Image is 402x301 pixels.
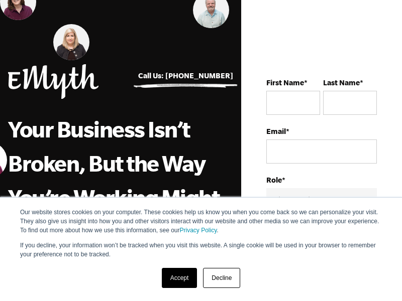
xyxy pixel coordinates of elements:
[266,127,286,135] strong: Email
[203,268,240,288] a: Decline
[323,78,360,87] strong: Last Name
[138,71,233,80] a: Call Us: [PHONE_NUMBER]
[8,64,98,99] img: EMyth
[20,241,382,259] p: If you decline, your information won’t be tracked when you visit this website. A single cookie wi...
[266,78,304,87] strong: First Name
[180,227,217,234] a: Privacy Policy
[53,24,89,60] img: Tricia Amara, EMyth Business Coach
[20,208,382,235] p: Our website stores cookies on your computer. These cookies help us know you when you come back so...
[352,253,402,301] iframe: Chat Widget
[266,176,282,184] strong: Role
[162,268,197,288] a: Accept
[8,116,219,244] span: Your Business Isn’t Broken, But the Way You’re Working Might Be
